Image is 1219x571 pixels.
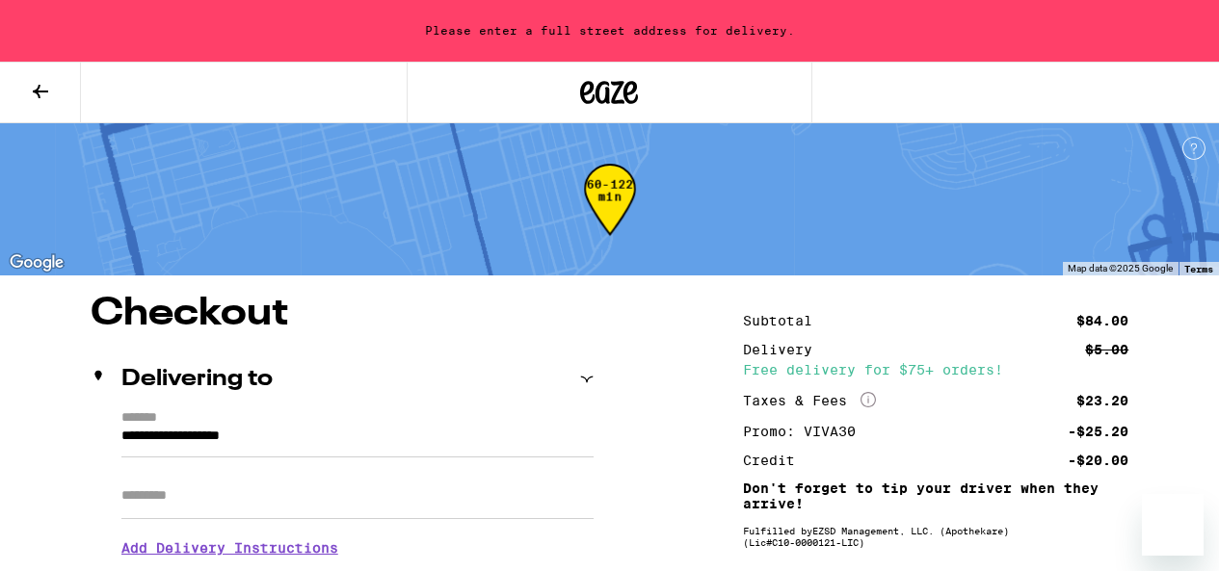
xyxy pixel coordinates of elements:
[91,295,594,333] h1: Checkout
[743,392,876,409] div: Taxes & Fees
[743,343,826,356] div: Delivery
[121,526,594,570] h3: Add Delivery Instructions
[1142,494,1204,556] iframe: Button to launch messaging window
[1076,394,1128,407] div: $23.20
[1068,425,1128,438] div: -$25.20
[743,363,1128,376] div: Free delivery for $75+ orders!
[1076,314,1128,327] div: $84.00
[5,250,68,275] img: Google
[1068,454,1128,467] div: -$20.00
[743,314,826,327] div: Subtotal
[743,425,869,438] div: Promo: VIVA30
[743,525,1128,548] div: Fulfilled by EZSD Management, LLC. (Apothekare) (Lic# C10-0000121-LIC )
[743,480,1128,511] p: Don't forget to tip your driver when they arrive!
[584,178,636,250] div: 60-122 min
[743,454,808,467] div: Credit
[1085,343,1128,356] div: $5.00
[5,250,68,275] a: Open this area in Google Maps (opens a new window)
[1068,263,1173,273] span: Map data ©2025 Google
[121,368,273,391] h2: Delivering to
[1184,263,1213,274] a: Terms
